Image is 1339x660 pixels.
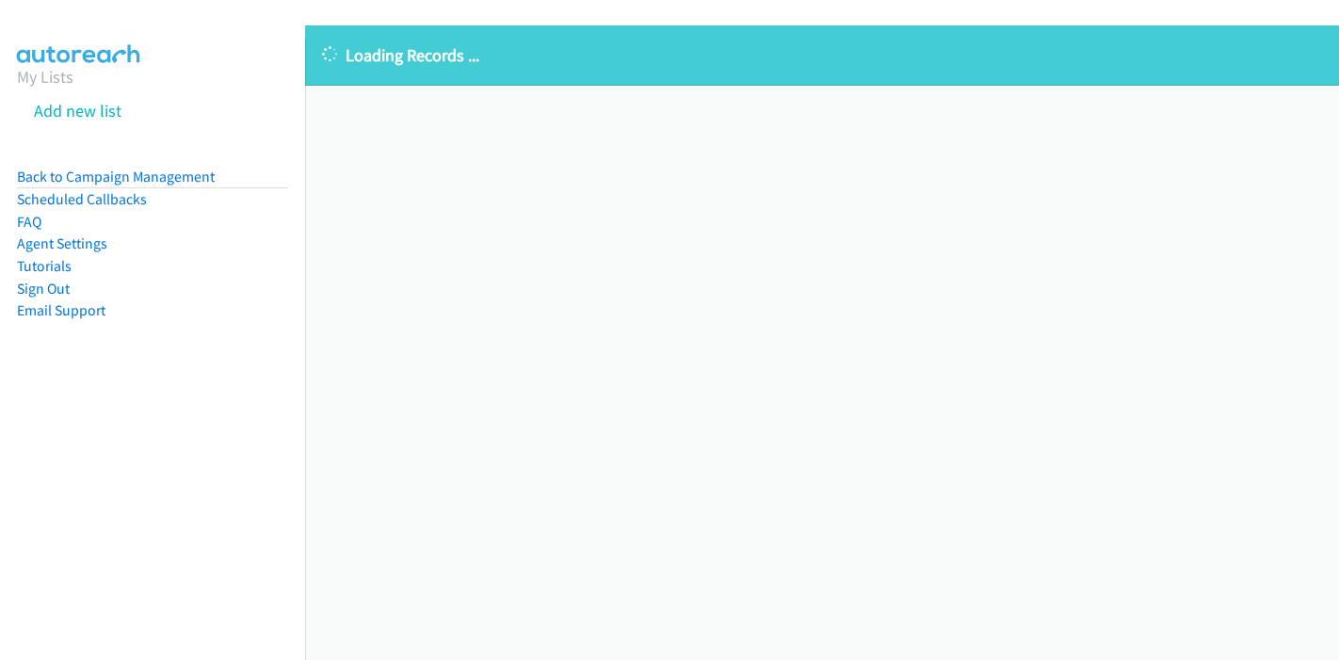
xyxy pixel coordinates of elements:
[17,257,72,275] a: Tutorials
[17,168,215,185] a: Back to Campaign Management
[17,213,41,231] a: FAQ
[17,301,105,319] a: Email Support
[34,100,121,121] a: Add new list
[17,190,147,208] a: Scheduled Callbacks
[17,280,70,298] a: Sign Out
[322,42,1322,68] p: Loading Records ...
[17,234,107,252] a: Agent Settings
[17,66,73,88] a: My Lists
